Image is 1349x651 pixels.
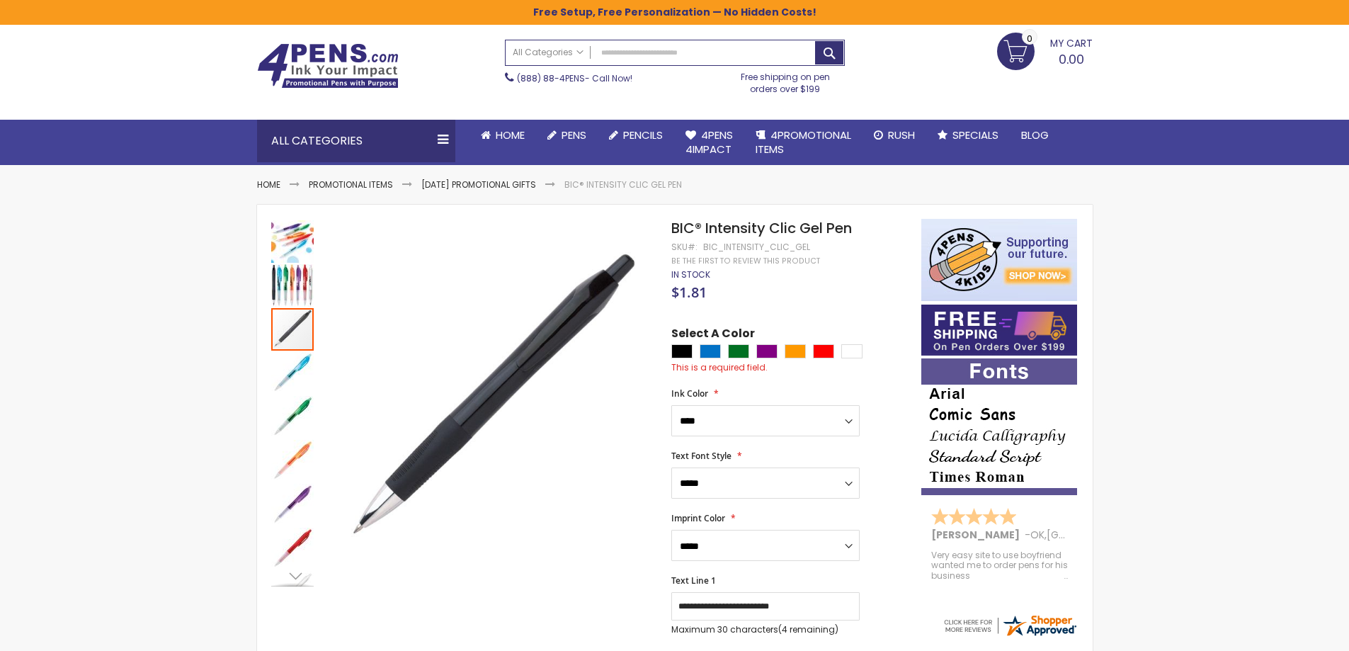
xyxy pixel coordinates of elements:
[744,120,863,166] a: 4PROMOTIONALITEMS
[309,179,393,191] a: Promotional Items
[271,220,314,263] img: BIC® Intensity Clic Gel Pen
[671,218,852,238] span: BIC® Intensity Clic Gel Pen
[997,33,1093,68] a: 0.00 0
[726,66,845,94] div: Free shipping on pen orders over $199
[931,528,1025,542] span: [PERSON_NAME]
[921,358,1077,495] img: font-personalization-examples
[671,241,698,253] strong: SKU
[942,629,1078,641] a: 4pens.com certificate URL
[756,344,778,358] div: Purple
[1030,528,1045,542] span: OK
[1047,528,1151,542] span: [GEOGRAPHIC_DATA]
[271,395,315,438] div: BIC® Intensity Clic Gel Pen
[257,120,455,162] div: All Categories
[728,344,749,358] div: Green
[506,40,591,64] a: All Categories
[271,264,314,307] img: BIC® Intensity Clic Gel Pen
[1010,120,1060,151] a: Blog
[671,283,707,302] span: $1.81
[921,219,1077,301] img: 4pens 4 kids
[863,120,926,151] a: Rush
[271,263,315,307] div: BIC® Intensity Clic Gel Pen
[671,344,693,358] div: Black
[271,482,315,526] div: BIC® Intensity Clic Gel Pen
[671,269,710,281] div: Availability
[271,440,314,482] img: BIC® Intensity Clic Gel Pen
[778,623,838,635] span: (4 remaining)
[674,120,744,166] a: 4Pens4impact
[271,396,314,438] img: BIC® Intensity Clic Gel Pen
[931,550,1069,581] div: Very easy site to use boyfriend wanted me to order pens for his business
[1059,50,1084,68] span: 0.00
[685,128,733,157] span: 4Pens 4impact
[671,624,860,635] p: Maximum 30 characters
[888,128,915,142] span: Rush
[1021,128,1049,142] span: Blog
[271,528,314,570] img: BIC® Intensity Clic Gel Pen
[257,43,399,89] img: 4Pens Custom Pens and Promotional Products
[271,484,314,526] img: BIC® Intensity Clic Gel Pen
[671,256,820,266] a: Be the first to review this product
[841,344,863,358] div: White
[271,565,314,587] div: Next
[271,307,315,351] div: BIC® Intensity Clic Gel Pen
[671,574,716,587] span: Text Line 1
[271,526,315,570] div: BIC® Intensity Clic Gel Pen
[517,72,632,84] span: - Call Now!
[623,128,663,142] span: Pencils
[1025,528,1151,542] span: - ,
[271,352,314,395] img: BIC® Intensity Clic Gel Pen
[671,387,708,400] span: Ink Color
[1027,32,1032,45] span: 0
[496,128,525,142] span: Home
[703,242,810,253] div: bic_intensity_clic_gel
[671,362,906,373] div: This is a required field.
[513,47,584,58] span: All Categories
[598,120,674,151] a: Pencils
[671,268,710,281] span: In stock
[926,120,1010,151] a: Specials
[469,120,536,151] a: Home
[952,128,998,142] span: Specials
[671,512,725,524] span: Imprint Color
[942,613,1078,638] img: 4pens.com widget logo
[921,305,1077,356] img: Free shipping on orders over $199
[257,179,280,191] a: Home
[785,344,806,358] div: Orange
[564,179,682,191] li: BIC® Intensity Clic Gel Pen
[562,128,586,142] span: Pens
[813,344,834,358] div: Red
[671,326,755,345] span: Select A Color
[700,344,721,358] div: Blue Light
[271,438,315,482] div: BIC® Intensity Clic Gel Pen
[329,239,653,563] img: BIC® Intensity Clic Gel Pen
[517,72,585,84] a: (888) 88-4PENS
[271,219,315,263] div: BIC® Intensity Clic Gel Pen
[271,351,315,395] div: BIC® Intensity Clic Gel Pen
[421,179,536,191] a: [DATE] Promotional Gifts
[671,450,732,462] span: Text Font Style
[536,120,598,151] a: Pens
[756,128,851,157] span: 4PROMOTIONAL ITEMS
